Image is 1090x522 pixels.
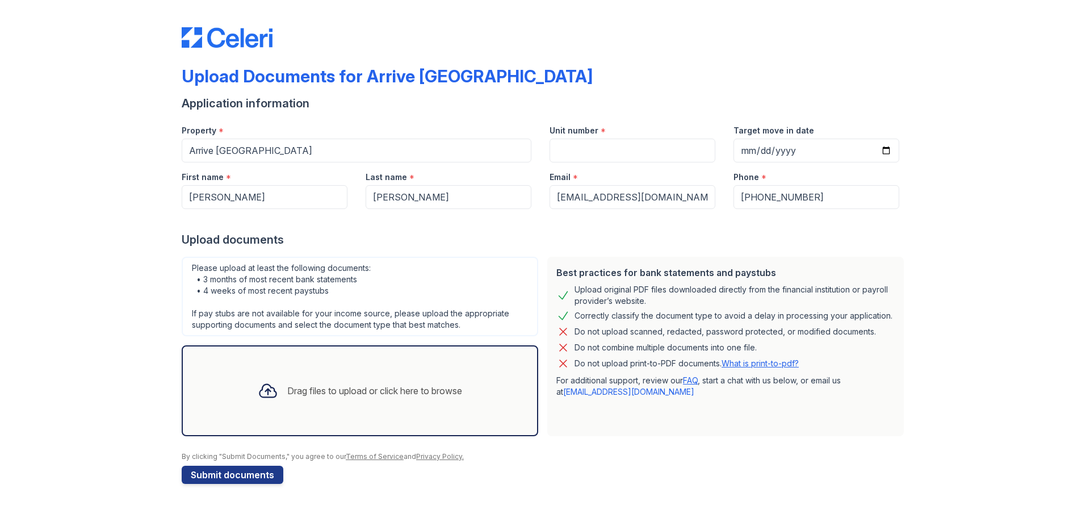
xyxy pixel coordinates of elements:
[733,125,814,136] label: Target move in date
[722,358,799,368] a: What is print-to-pdf?
[182,172,224,183] label: First name
[563,387,694,396] a: [EMAIL_ADDRESS][DOMAIN_NAME]
[416,452,464,461] a: Privacy Policy.
[575,358,799,369] p: Do not upload print-to-PDF documents.
[575,341,757,354] div: Do not combine multiple documents into one file.
[683,375,698,385] a: FAQ
[733,172,759,183] label: Phone
[182,95,908,111] div: Application information
[182,27,272,48] img: CE_Logo_Blue-a8612792a0a2168367f1c8372b55b34899dd931a85d93a1a3d3e32e68fde9ad4.png
[182,452,908,461] div: By clicking "Submit Documents," you agree to our and
[550,125,598,136] label: Unit number
[182,257,538,336] div: Please upload at least the following documents: • 3 months of most recent bank statements • 4 wee...
[556,266,895,279] div: Best practices for bank statements and paystubs
[182,125,216,136] label: Property
[287,384,462,398] div: Drag files to upload or click here to browse
[575,309,892,323] div: Correctly classify the document type to avoid a delay in processing your application.
[182,232,908,248] div: Upload documents
[346,452,404,461] a: Terms of Service
[182,466,283,484] button: Submit documents
[556,375,895,398] p: For additional support, review our , start a chat with us below, or email us at
[366,172,407,183] label: Last name
[575,284,895,307] div: Upload original PDF files downloaded directly from the financial institution or payroll provider’...
[550,172,571,183] label: Email
[575,325,876,339] div: Do not upload scanned, redacted, password protected, or modified documents.
[182,66,593,86] div: Upload Documents for Arrive [GEOGRAPHIC_DATA]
